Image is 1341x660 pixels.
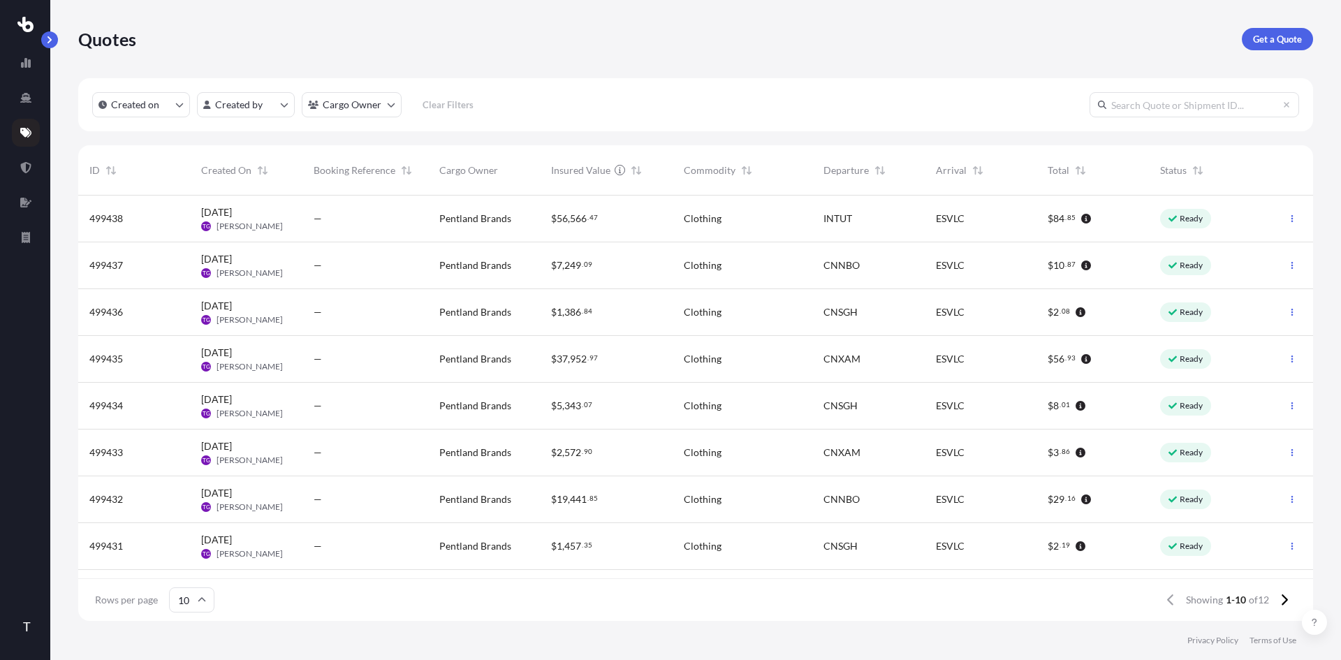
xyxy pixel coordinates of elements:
span: 86 [1062,449,1070,454]
span: Showing [1186,593,1223,607]
span: ESVLC [936,539,965,553]
span: Pentland Brands [439,399,511,413]
span: 8 [1053,401,1059,411]
span: ESVLC [936,305,965,319]
span: 441 [570,494,587,504]
p: Ready [1180,447,1203,458]
span: $ [1048,401,1053,411]
span: . [582,309,583,314]
span: TG [203,360,210,374]
input: Search Quote or Shipment ID... [1090,92,1299,117]
span: . [587,355,589,360]
p: Ready [1180,494,1203,505]
span: 90 [584,449,592,454]
span: [PERSON_NAME] [217,501,283,513]
span: , [562,307,564,317]
span: [DATE] [201,393,232,406]
a: Terms of Use [1250,635,1296,646]
span: ESVLC [936,492,965,506]
span: ESVLC [936,446,965,460]
span: Rows per page [95,593,158,607]
span: Booking Reference [314,163,395,177]
span: 386 [564,307,581,317]
span: $ [1048,494,1053,504]
span: [DATE] [201,486,232,500]
span: . [582,262,583,267]
span: 84 [584,309,592,314]
span: Status [1160,163,1187,177]
span: Created On [201,163,251,177]
span: 29 [1053,494,1064,504]
span: Clothing [684,212,721,226]
span: . [582,402,583,407]
span: 19 [1062,543,1070,548]
span: 37 [557,354,568,364]
a: Privacy Policy [1187,635,1238,646]
span: — [314,212,322,226]
span: . [587,496,589,501]
span: 16 [1067,496,1076,501]
span: TG [203,266,210,280]
span: [PERSON_NAME] [217,548,283,559]
span: $ [551,354,557,364]
span: 87 [1067,262,1076,267]
button: Sort [628,162,645,179]
span: $ [551,541,557,551]
span: $ [1048,214,1053,223]
span: 499437 [89,258,123,272]
p: Ready [1180,353,1203,365]
span: $ [551,261,557,270]
span: 85 [589,496,598,501]
span: $ [1048,307,1053,317]
p: Quotes [78,28,136,50]
span: , [568,494,570,504]
span: Insured Value [551,163,610,177]
span: Pentland Brands [439,352,511,366]
button: Sort [1189,162,1206,179]
span: 2 [1053,541,1059,551]
p: Get a Quote [1253,32,1302,46]
span: [DATE] [201,346,232,360]
span: Clothing [684,539,721,553]
span: — [314,539,322,553]
span: , [568,214,570,223]
span: CNSGH [823,399,858,413]
span: 499435 [89,352,123,366]
span: [PERSON_NAME] [217,408,283,419]
span: 572 [564,448,581,457]
span: , [562,541,564,551]
span: TG [203,219,210,233]
span: 1 [557,541,562,551]
span: $ [1048,261,1053,270]
span: 343 [564,401,581,411]
span: 84 [1053,214,1064,223]
span: 56 [557,214,568,223]
span: Arrival [936,163,967,177]
span: [PERSON_NAME] [217,455,283,466]
span: Pentland Brands [439,492,511,506]
span: Clothing [684,492,721,506]
span: 93 [1067,355,1076,360]
span: 1 [557,307,562,317]
span: , [562,261,564,270]
span: . [1060,449,1061,454]
span: Pentland Brands [439,212,511,226]
span: $ [551,494,557,504]
span: 2 [557,448,562,457]
button: cargoOwner Filter options [302,92,402,117]
span: $ [551,401,557,411]
span: 499431 [89,539,123,553]
span: 457 [564,541,581,551]
span: of 12 [1249,593,1269,607]
span: Pentland Brands [439,446,511,460]
span: TG [203,500,210,514]
button: Sort [872,162,888,179]
span: 47 [589,215,598,220]
span: 97 [589,355,598,360]
span: 85 [1067,215,1076,220]
span: 19 [557,494,568,504]
p: Ready [1180,307,1203,318]
span: ESVLC [936,399,965,413]
span: , [562,401,564,411]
